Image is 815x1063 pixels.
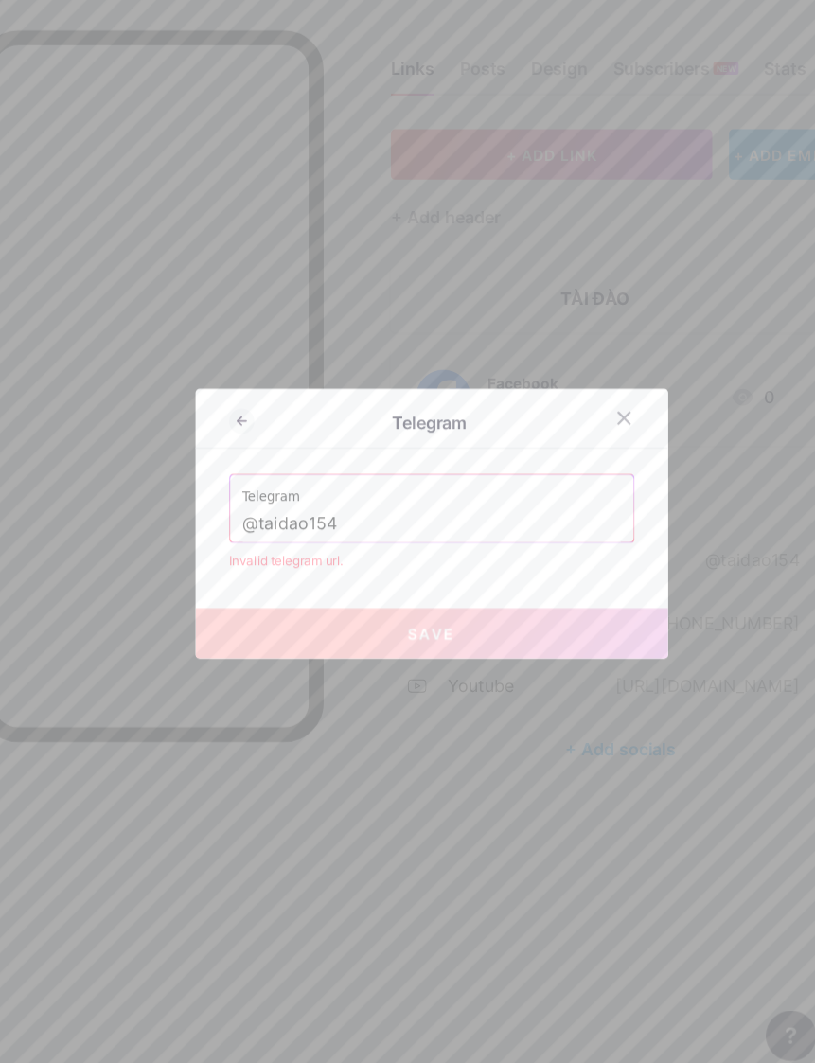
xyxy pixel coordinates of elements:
[195,608,621,653] button: Save
[248,429,564,452] div: Telegram
[238,487,578,516] label: Telegram
[238,516,578,548] input: https://t.me/
[225,557,591,574] div: Invalid telegram url.
[386,623,429,639] span: Save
